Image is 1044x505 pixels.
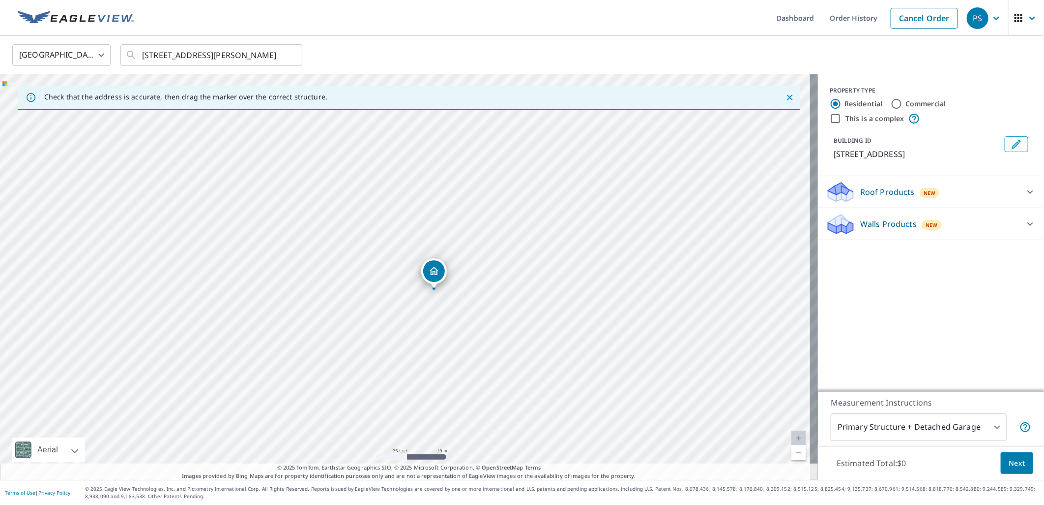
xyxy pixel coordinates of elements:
[1009,457,1025,470] span: Next
[38,489,70,496] a: Privacy Policy
[12,438,85,462] div: Aerial
[18,11,134,26] img: EV Logo
[142,41,282,69] input: Search by address or latitude-longitude
[5,490,70,496] p: |
[829,452,914,474] p: Estimated Total: $0
[34,438,61,462] div: Aerial
[85,485,1039,500] p: © 2025 Eagle View Technologies, Inc. and Pictometry International Corp. All Rights Reserved. Repo...
[791,445,806,460] a: Current Level 20, Zoom Out
[830,86,1032,95] div: PROPERTY TYPE
[926,221,938,229] span: New
[831,413,1007,441] div: Primary Structure + Detached Garage
[891,8,958,29] a: Cancel Order
[831,397,1031,409] p: Measurement Instructions
[5,489,35,496] a: Terms of Use
[834,136,871,145] p: BUILDING ID
[860,186,915,198] p: Roof Products
[860,218,917,230] p: Walls Products
[783,91,796,104] button: Close
[277,464,541,472] span: © 2025 TomTom, Earthstar Geographics SIO, © 2025 Microsoft Corporation, ©
[967,7,988,29] div: PS
[1019,421,1031,433] span: Your report will include the primary structure and a detached garage if one exists.
[834,148,1001,160] p: [STREET_ADDRESS]
[845,114,904,124] label: This is a complex
[482,464,523,471] a: OpenStreetMap
[826,180,1036,204] div: Roof ProductsNew
[1005,136,1028,152] button: Edit building 1
[1001,452,1033,474] button: Next
[924,189,936,197] span: New
[525,464,541,471] a: Terms
[12,41,111,69] div: [GEOGRAPHIC_DATA]
[826,212,1036,236] div: Walls ProductsNew
[905,99,946,109] label: Commercial
[44,93,327,101] p: Check that the address is accurate, then drag the marker over the correct structure.
[844,99,883,109] label: Residential
[791,431,806,445] a: Current Level 20, Zoom In Disabled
